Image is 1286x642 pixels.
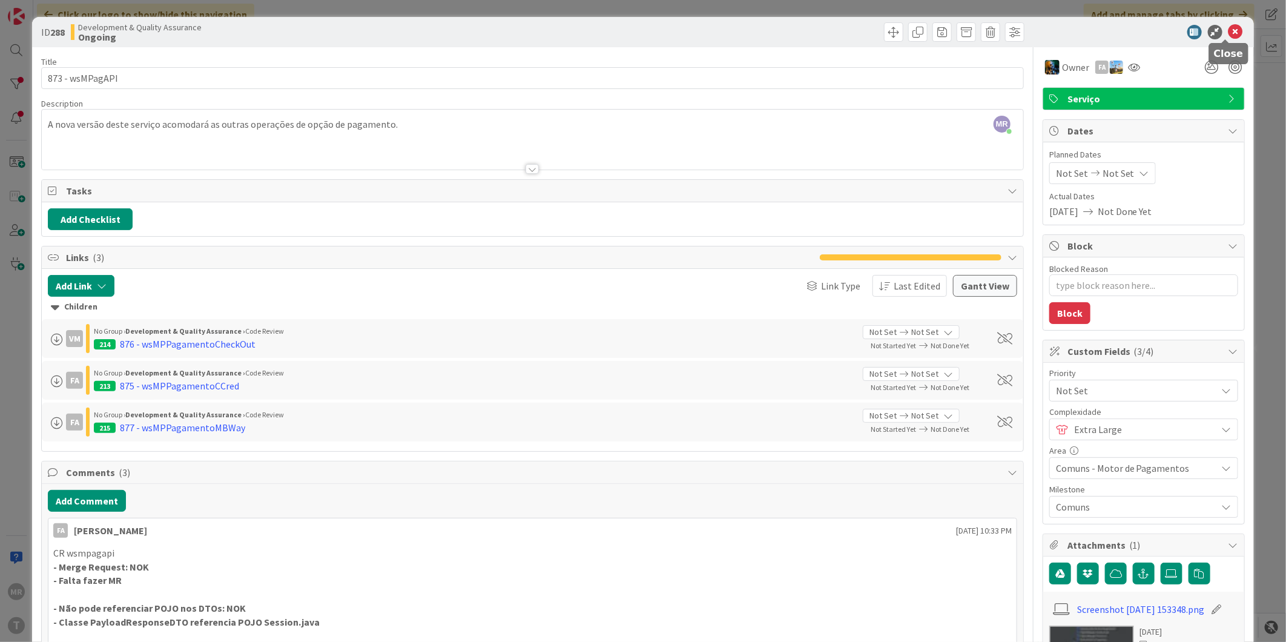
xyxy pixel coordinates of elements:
div: FA [66,414,83,431]
span: ( 3 ) [93,251,104,263]
div: Priority [1049,369,1238,377]
button: Add Checklist [48,208,133,230]
span: Description [41,98,83,109]
span: Block [1067,239,1222,253]
span: Tasks [66,184,1001,198]
span: Owner [1062,60,1089,74]
strong: - Falta fazer MR [53,574,122,586]
div: [PERSON_NAME] [74,523,147,538]
div: 215 [94,423,116,433]
div: 214 [94,339,116,349]
span: Development & Quality Assurance [78,22,202,32]
button: Add Comment [48,490,126,512]
span: Code Review [245,368,284,377]
p: A nova versão deste serviço acomodará as outras operações de opção de pagamento. [48,117,1017,131]
span: Not Started Yet [871,425,916,434]
a: Screenshot [DATE] 153348.png [1077,602,1204,617]
span: Not Set [869,409,897,422]
span: [DATE] [1049,204,1078,219]
span: Custom Fields [1067,344,1222,359]
span: Not Done Yet [931,425,969,434]
span: Not Set [869,326,897,339]
span: ID [41,25,65,39]
span: Dates [1067,124,1222,138]
div: 213 [94,381,116,391]
b: Development & Quality Assurance › [125,368,245,377]
img: JC [1045,60,1060,74]
div: VM [66,330,83,347]
span: [DATE] 10:33 PM [956,525,1012,537]
div: 877 - wsMPPagamentoMBWay [120,420,245,435]
span: Links [66,250,814,265]
strong: - Merge Request: NOK [53,561,149,573]
img: DG [1110,61,1123,74]
div: Milestone [1049,485,1238,494]
input: type card name here... [41,67,1024,89]
span: Not Set [1056,382,1211,399]
span: Extra Large [1074,421,1211,438]
b: Development & Quality Assurance › [125,326,245,336]
div: [DATE] [1140,626,1198,638]
span: Code Review [245,410,284,419]
strong: - Não pode referenciar POJO nos DTOs: NOK [53,602,246,614]
div: FA [53,523,68,538]
span: Code Review [245,326,284,336]
span: Not Set [911,409,938,422]
span: Link Type [821,279,860,293]
span: Last Edited [894,279,940,293]
button: Gantt View [953,275,1017,297]
span: Comments [66,465,1001,480]
span: Not Done Yet [1098,204,1152,219]
span: ( 3/4 ) [1134,345,1154,357]
span: Actual Dates [1049,190,1238,203]
strong: - Classe PayloadResponseDTO referencia POJO Session.java [53,616,320,628]
span: Not Started Yet [871,341,916,350]
span: Not Set [869,368,897,380]
span: No Group › [94,326,125,336]
span: Not Done Yet [931,383,969,392]
span: Planned Dates [1049,148,1238,161]
span: Not Done Yet [931,341,969,350]
span: Not Set [1056,166,1088,180]
span: Not Set [1103,166,1135,180]
span: ( 1 ) [1129,539,1141,551]
div: FA [66,372,83,389]
label: Blocked Reason [1049,263,1108,274]
span: Comuns [1056,498,1211,515]
p: CR wsmpagapi [53,546,1012,560]
span: Serviço [1067,91,1222,106]
button: Block [1049,302,1090,324]
div: 875 - wsMPPagamentoCCred [120,379,239,393]
button: Last Edited [872,275,947,297]
span: MR [994,116,1011,133]
button: Add Link [48,275,114,297]
span: ( 3 ) [119,466,130,478]
span: No Group › [94,410,125,419]
span: Not Set [911,326,938,339]
span: Not Started Yet [871,383,916,392]
b: Ongoing [78,32,202,42]
div: 876 - wsMPPagamentoCheckOut [120,337,256,351]
label: Title [41,56,57,67]
span: Comuns - Motor de Pagamentos [1056,460,1211,477]
div: Children [51,300,1014,314]
span: Not Set [911,368,938,380]
div: FA [1095,61,1109,74]
h5: Close [1214,48,1244,59]
div: Area [1049,446,1238,455]
div: Complexidade [1049,408,1238,416]
b: 288 [50,26,65,38]
span: Attachments [1067,538,1222,552]
span: No Group › [94,368,125,377]
b: Development & Quality Assurance › [125,410,245,419]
